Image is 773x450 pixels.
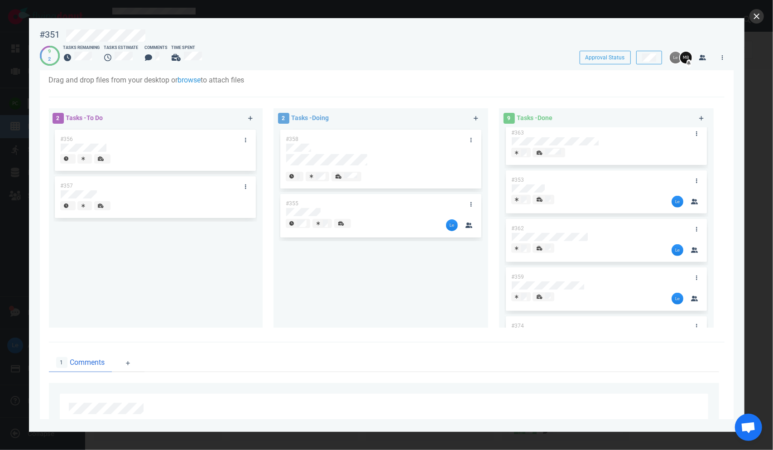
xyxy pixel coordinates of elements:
[201,76,245,84] span: to attach files
[60,136,73,142] span: #356
[178,76,201,84] a: browse
[144,45,168,51] div: Comments
[171,45,210,51] div: Time Spent
[672,244,683,256] img: 26
[63,45,101,51] div: Tasks Remaining
[60,183,73,189] span: #357
[66,114,103,121] span: Tasks - To Do
[749,9,764,24] button: close
[49,76,178,84] span: Drag and drop files from your desktop or
[446,219,458,231] img: 26
[286,136,298,142] span: #358
[104,45,141,51] div: Tasks Estimate
[672,293,683,305] img: 26
[511,274,524,280] span: #359
[511,130,524,136] span: #363
[511,177,524,183] span: #353
[48,56,51,63] div: 2
[56,357,67,368] span: 1
[580,51,631,64] button: Approval Status
[292,114,329,121] span: Tasks - Doing
[286,200,298,207] span: #355
[511,225,524,232] span: #362
[48,48,51,56] div: 9
[735,414,762,441] div: Open de chat
[40,29,60,40] div: #351
[511,323,524,329] span: #374
[680,52,692,63] img: 26
[670,52,682,63] img: 26
[278,113,289,124] span: 2
[517,114,553,121] span: Tasks - Done
[504,113,515,124] span: 9
[53,113,64,124] span: 2
[672,196,683,208] img: 26
[70,357,105,368] span: Comments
